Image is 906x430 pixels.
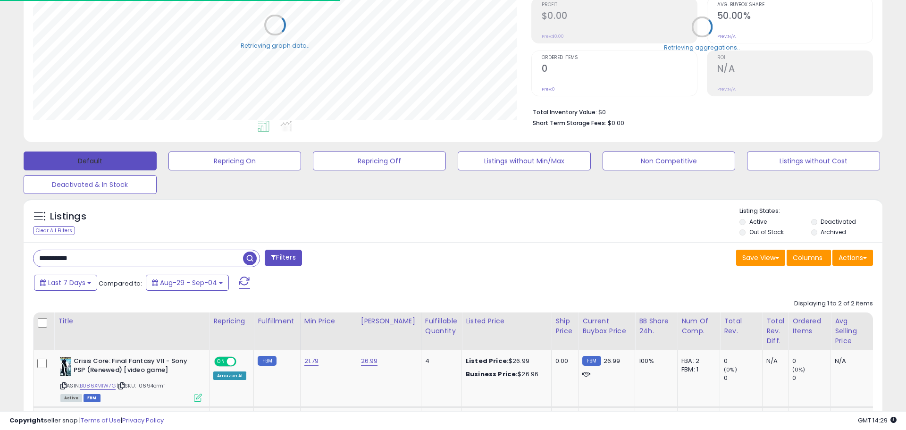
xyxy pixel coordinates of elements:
div: 4 [425,357,454,365]
b: Crisis Core: Final Fantasy VII - Sony PSP (Renewed) [video game] [74,357,188,377]
img: 51hMvSQXjpL._SL40_.jpg [60,357,71,376]
span: Aug-29 - Sep-04 [160,278,217,287]
div: [PERSON_NAME] [361,316,417,326]
span: All listings currently available for purchase on Amazon [60,394,82,402]
div: $26.99 [466,357,544,365]
button: Default [24,152,157,170]
div: Min Price [304,316,353,326]
div: seller snap | | [9,416,164,425]
div: FBM: 1 [681,365,713,374]
small: (0%) [724,366,737,373]
div: Num of Comp. [681,316,716,336]
a: Terms of Use [81,416,121,425]
div: FBA: 2 [681,357,713,365]
button: Listings without Cost [747,152,880,170]
button: Repricing Off [313,152,446,170]
button: Last 7 Days [34,275,97,291]
button: Actions [832,250,873,266]
label: Active [749,218,767,226]
div: N/A [766,357,781,365]
div: $26.96 [466,370,544,379]
div: 0 [792,357,830,365]
div: Fulfillment [258,316,296,326]
h5: Listings [50,210,86,223]
span: | SKU: 10694crmf [117,382,166,389]
div: Total Rev. Diff. [766,316,784,346]
div: Total Rev. [724,316,758,336]
div: BB Share 24h. [639,316,673,336]
div: Retrieving graph data.. [241,41,310,50]
div: Ship Price [555,316,574,336]
button: Deactivated & In Stock [24,175,157,194]
strong: Copyright [9,416,44,425]
button: Aug-29 - Sep-04 [146,275,229,291]
small: FBM [258,356,276,366]
button: Columns [787,250,831,266]
div: 0 [724,374,762,382]
div: Displaying 1 to 2 of 2 items [794,299,873,308]
span: ON [215,358,227,366]
label: Out of Stock [749,228,784,236]
div: Amazon AI [213,371,246,380]
span: 2025-09-12 14:29 GMT [858,416,897,425]
div: Title [58,316,205,326]
p: Listing States: [739,207,882,216]
button: Non Competitive [603,152,736,170]
div: Ordered Items [792,316,827,336]
div: 0 [792,374,830,382]
div: Current Buybox Price [582,316,631,336]
a: B086XM1W7G [80,382,116,390]
div: Listed Price [466,316,547,326]
small: FBM [582,356,601,366]
div: 0.00 [555,357,571,365]
button: Repricing On [168,152,302,170]
small: (0%) [792,366,805,373]
b: Business Price: [466,370,518,379]
button: Filters [265,250,302,266]
span: OFF [235,358,250,366]
a: 21.79 [304,356,319,366]
a: Privacy Policy [122,416,164,425]
div: Fulfillable Quantity [425,316,458,336]
div: Avg Selling Price [835,316,869,346]
span: FBM [84,394,101,402]
div: 100% [639,357,670,365]
label: Deactivated [821,218,856,226]
div: 0 [724,357,762,365]
b: Listed Price: [466,356,509,365]
label: Archived [821,228,846,236]
div: ASIN: [60,357,202,401]
div: Repricing [213,316,250,326]
div: Clear All Filters [33,226,75,235]
span: Compared to: [99,279,142,288]
span: Columns [793,253,822,262]
div: N/A [835,357,866,365]
a: 26.99 [361,356,378,366]
div: Retrieving aggregations.. [664,43,740,51]
button: Listings without Min/Max [458,152,591,170]
span: Last 7 Days [48,278,85,287]
span: 26.99 [604,356,621,365]
button: Save View [736,250,785,266]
